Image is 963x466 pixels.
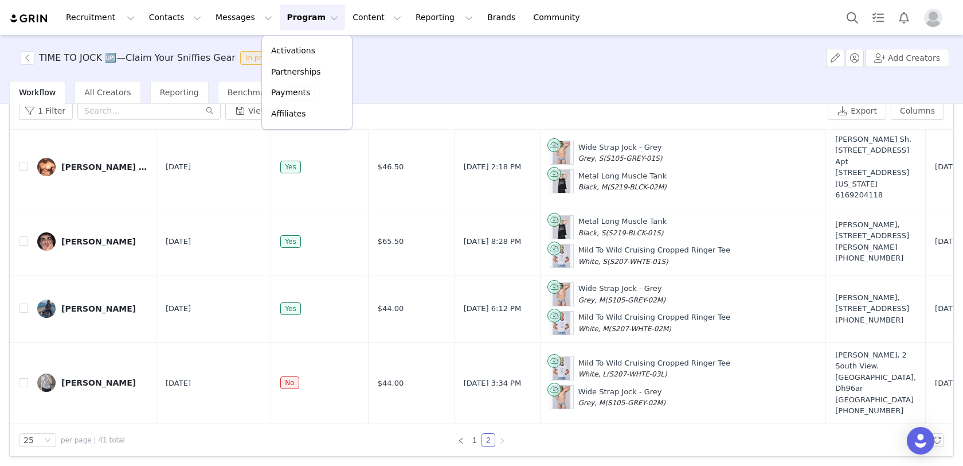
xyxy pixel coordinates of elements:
i: icon: right [499,437,506,444]
span: [DATE] 8:28 PM [464,236,521,247]
span: Grey, S [578,154,604,162]
div: Wide Strap Jock - Grey [578,386,666,409]
button: Profile [917,9,954,27]
a: [PERSON_NAME] [37,232,147,251]
span: In progress [240,51,290,65]
a: [PERSON_NAME] [37,300,147,318]
span: (S207-WHTE-01S) [607,258,668,266]
span: No [280,376,299,389]
div: [PERSON_NAME] [61,237,136,246]
img: grin logo [9,13,49,24]
span: (S219-BLCK-01S) [605,229,663,237]
span: [DATE] 6:12 PM [464,303,521,314]
button: Recruitment [59,5,142,30]
li: 1 [468,433,481,447]
span: (S105-GREY-02M) [605,399,666,407]
div: [PERSON_NAME] [61,304,136,313]
img: Product Image [553,170,570,193]
a: Brands [480,5,526,30]
a: [PERSON_NAME] (Cordoba Arts Productions LLC) [37,158,147,176]
div: [PERSON_NAME], [STREET_ADDRESS][PERSON_NAME] [835,219,916,264]
h3: TIME TO JOCK 🆙—Claim Your Sniffies Gear [39,51,236,65]
li: 2 [481,433,495,447]
span: White, L [578,370,606,378]
i: icon: search [206,107,214,115]
i: icon: down [44,437,51,445]
p: Payments [271,87,310,99]
img: cb0a46cf-592b-4b9e-b1d8-8705c03299b6.jpg [37,232,56,251]
li: Next Page [495,433,509,447]
button: Messages [209,5,279,30]
div: [PERSON_NAME] (Cordoba Arts Productions LLC) [61,162,147,172]
span: All Creators [84,88,131,97]
img: Product Image [553,357,570,380]
button: Export [828,102,886,120]
div: [PERSON_NAME], 2 South View. [GEOGRAPHIC_DATA], Dh96ar [GEOGRAPHIC_DATA] [835,349,916,417]
button: Search [840,5,865,30]
span: (S219-BLCK-02M) [607,183,667,191]
div: Open Intercom Messenger [907,427,934,455]
button: Contacts [142,5,208,30]
button: Content [346,5,408,30]
input: Search... [77,102,221,120]
img: Product Image [553,312,570,335]
img: 254def99-aa35-4173-be0f-5d4dd967c65f.jpg [37,374,56,392]
div: Mild To Wild Cruising Cropped Ringer Tee [578,312,730,334]
span: [object Object] [21,51,295,65]
div: Metal Long Muscle Tank [578,170,667,193]
div: [PERSON_NAME] [61,378,136,387]
span: Yes [280,235,300,248]
button: Views [225,102,292,120]
span: (S207-WHTE-02M) [609,325,671,333]
span: [DATE] [166,236,191,247]
span: $46.50 [378,161,404,173]
a: Community [527,5,592,30]
a: 2 [482,434,495,446]
span: Grey, M [578,399,605,407]
div: [PHONE_NUMBER] [835,314,916,326]
img: placeholder-profile.jpg [924,9,942,27]
span: $65.50 [378,236,404,247]
div: Metal Long Muscle Tank [578,216,667,238]
img: 2750c96e-e115-4aca-b3d4-488c009fbfa2.jpg [37,158,56,176]
img: de608eba-9d5e-416c-b505-f5aef1541123.jpg [37,300,56,318]
button: Program [280,5,345,30]
span: [DATE] [166,303,191,314]
img: Product Image [553,216,570,239]
span: Benchmarking [228,88,285,97]
span: Yes [280,161,300,173]
span: [DATE] 2:18 PM [464,161,521,173]
span: $44.00 [378,303,404,314]
div: Wide Strap Jock - Grey [578,283,666,305]
span: per page | 41 total [61,435,125,445]
span: Grey, M [578,296,605,304]
button: Add Creators [865,49,949,67]
span: Yes [280,302,300,315]
a: [PERSON_NAME] [37,374,147,392]
span: [DATE] [166,378,191,389]
div: Mild To Wild Cruising Cropped Ringer Tee [578,358,730,380]
button: Columns [891,102,944,120]
span: Reporting [160,88,199,97]
div: [PERSON_NAME], [STREET_ADDRESS] [835,292,916,326]
div: [PHONE_NUMBER] [835,405,916,417]
div: Mild To Wild Cruising Cropped Ringer Tee [578,244,730,267]
span: Workflow [19,88,56,97]
span: (S105-GREY-02M) [605,296,666,304]
span: (S207-WHTE-03L) [606,370,667,378]
span: White, S [578,258,607,266]
div: [PHONE_NUMBER] [835,253,916,264]
span: [DATE] 3:34 PM [464,378,521,389]
img: Product Image [553,386,570,409]
span: $44.00 [378,378,404,389]
img: Product Image [553,283,570,306]
p: Partnerships [271,66,321,78]
div: 6169204118 [835,189,916,201]
span: Black, M [578,183,607,191]
span: (S105-GREY-01S) [603,154,662,162]
p: Affiliates [271,108,306,120]
div: 25 [24,434,34,446]
button: 1 Filter [19,102,73,120]
button: Reporting [409,5,480,30]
